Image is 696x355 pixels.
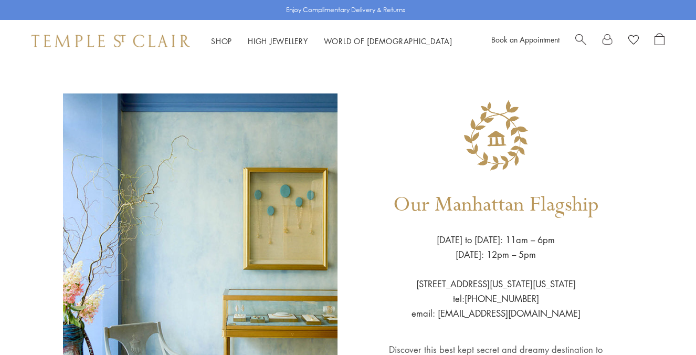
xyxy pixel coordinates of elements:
[324,36,452,46] a: World of [DEMOGRAPHIC_DATA]World of [DEMOGRAPHIC_DATA]
[575,33,586,49] a: Search
[248,36,308,46] a: High JewelleryHigh Jewellery
[655,33,665,49] a: Open Shopping Bag
[31,35,190,47] img: Temple St. Clair
[491,34,560,45] a: Book an Appointment
[412,262,581,321] p: [STREET_ADDRESS][US_STATE][US_STATE] tel:[PHONE_NUMBER] email: [EMAIL_ADDRESS][DOMAIN_NAME]
[393,177,599,233] h1: Our Manhattan Flagship
[437,233,555,262] p: [DATE] to [DATE]: 11am – 6pm [DATE]: 12pm – 5pm
[211,35,452,48] nav: Main navigation
[211,36,232,46] a: ShopShop
[286,5,405,15] p: Enjoy Complimentary Delivery & Returns
[628,33,639,49] a: View Wishlist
